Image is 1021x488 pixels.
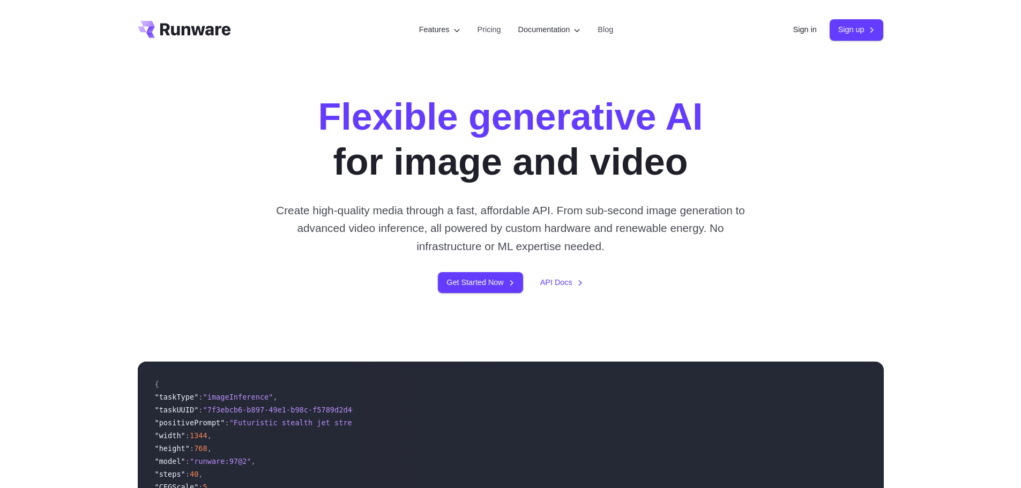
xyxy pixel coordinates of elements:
span: 1344 [190,431,207,440]
span: "width" [155,431,185,440]
span: "positivePrompt" [155,418,225,427]
span: "model" [155,457,185,466]
span: { [155,380,159,388]
span: : [185,431,190,440]
span: , [207,444,212,453]
span: , [207,431,212,440]
a: Sign up [830,19,884,40]
a: API Docs [540,276,583,289]
p: Create high-quality media through a fast, affordable API. From sub-second image generation to adv... [272,201,749,255]
span: "Futuristic stealth jet streaking through a neon-lit cityscape with glowing purple exhaust" [229,418,629,427]
span: : [185,457,190,466]
span: "taskType" [155,393,199,401]
span: "height" [155,444,190,453]
a: Sign in [793,24,817,36]
span: "steps" [155,470,185,478]
span: , [251,457,256,466]
strong: Flexible generative AI [318,96,703,138]
h1: for image and video [318,94,703,184]
label: Features [419,24,460,36]
span: 768 [194,444,207,453]
span: , [198,470,203,478]
a: Get Started Now [438,272,523,293]
span: , [273,393,277,401]
span: : [185,470,190,478]
a: Pricing [478,24,501,36]
span: : [225,418,229,427]
span: : [198,393,203,401]
span: 40 [190,470,198,478]
a: Blog [598,24,613,36]
span: : [190,444,194,453]
span: "runware:97@2" [190,457,251,466]
span: "7f3ebcb6-b897-49e1-b98c-f5789d2d40d7" [203,406,370,414]
label: Documentation [518,24,581,36]
span: : [198,406,203,414]
span: "imageInference" [203,393,273,401]
a: Go to / [138,21,231,38]
span: "taskUUID" [155,406,199,414]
